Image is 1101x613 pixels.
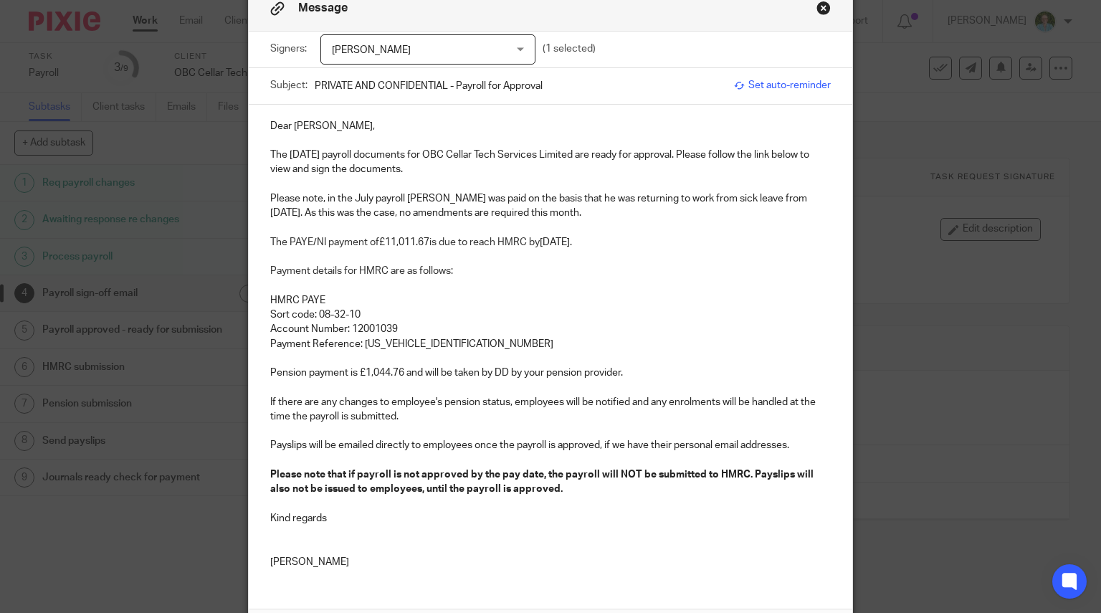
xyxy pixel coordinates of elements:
p: HMRC PAYE [270,293,831,308]
p: Dear [PERSON_NAME], [270,119,831,133]
p: If there are any changes to employee's pension status, employees will be notified and any enrolme... [270,395,831,424]
p: Account Number: 12001039 [270,322,831,336]
span: is due to reach HMRC by [429,237,540,247]
p: Sort code: 08-32-10 [270,308,831,322]
p: Please note, in the July payroll [PERSON_NAME] was paid on the basis that he was returning to wor... [270,191,831,221]
strong: Please note that if payroll is not approved by the pay date, the payroll will NOT be submitted to... [270,470,816,494]
span: Payment details for HMRC are as follows: [270,266,453,276]
p: Payment Reference: [US_VEHICLE_IDENTIFICATION_NUMBER] [270,337,831,351]
span: The PAYE/NI payment of [270,237,379,247]
p: Payslips will be emailed directly to employees once the payroll is approved, if we have their per... [270,438,831,452]
p: Kind regards [270,511,831,526]
p: [PERSON_NAME] [270,555,831,569]
p: Pension payment is £1,044.76 and will be taken by DD by your pension provider. [270,366,831,380]
p: The [DATE] payroll documents for OBC Cellar Tech Services Limited are ready for approval. Please ... [270,148,831,177]
p: £11,011.67 [DATE]. [270,235,831,250]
